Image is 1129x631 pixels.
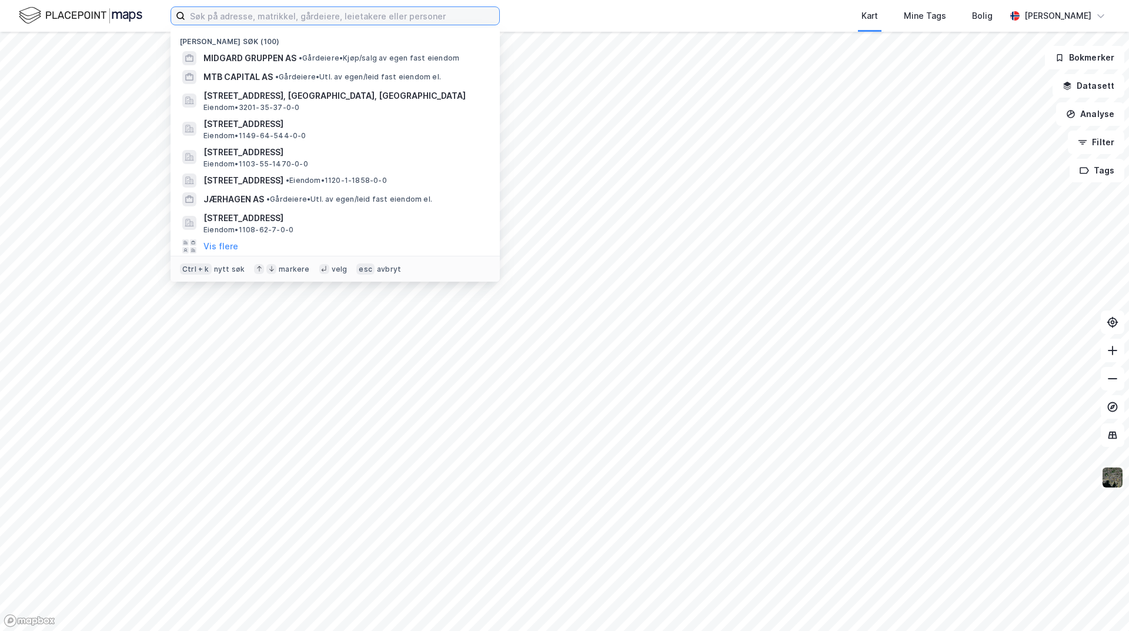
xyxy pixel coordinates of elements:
div: nytt søk [214,265,245,274]
div: Mine Tags [904,9,946,23]
div: Kart [861,9,878,23]
span: • [286,176,289,185]
span: • [299,54,302,62]
iframe: Chat Widget [1070,575,1129,631]
img: 9k= [1101,466,1124,489]
span: MTB CAPITAL AS [203,70,273,84]
a: Mapbox homepage [4,614,55,627]
button: Datasett [1053,74,1124,98]
button: Analyse [1056,102,1124,126]
div: esc [356,263,375,275]
div: markere [279,265,309,274]
span: JÆRHAGEN AS [203,192,264,206]
span: [STREET_ADDRESS] [203,173,283,188]
span: [STREET_ADDRESS] [203,117,486,131]
span: • [266,195,270,203]
div: Kontrollprogram for chat [1070,575,1129,631]
button: Tags [1070,159,1124,182]
span: Eiendom • 3201-35-37-0-0 [203,103,299,112]
span: Gårdeiere • Utl. av egen/leid fast eiendom el. [275,72,441,82]
span: [STREET_ADDRESS], [GEOGRAPHIC_DATA], [GEOGRAPHIC_DATA] [203,89,486,103]
span: Eiendom • 1120-1-1858-0-0 [286,176,387,185]
div: Bolig [972,9,993,23]
img: logo.f888ab2527a4732fd821a326f86c7f29.svg [19,5,142,26]
button: Filter [1068,131,1124,154]
div: avbryt [377,265,401,274]
span: MIDGARD GRUPPEN AS [203,51,296,65]
span: Gårdeiere • Utl. av egen/leid fast eiendom el. [266,195,432,204]
div: [PERSON_NAME] [1024,9,1091,23]
span: [STREET_ADDRESS] [203,211,486,225]
div: [PERSON_NAME] søk (100) [171,28,500,49]
div: velg [332,265,348,274]
span: Eiendom • 1103-55-1470-0-0 [203,159,308,169]
span: • [275,72,279,81]
button: Bokmerker [1045,46,1124,69]
div: Ctrl + k [180,263,212,275]
input: Søk på adresse, matrikkel, gårdeiere, leietakere eller personer [185,7,499,25]
span: Gårdeiere • Kjøp/salg av egen fast eiendom [299,54,459,63]
span: [STREET_ADDRESS] [203,145,486,159]
span: Eiendom • 1149-64-544-0-0 [203,131,306,141]
span: Eiendom • 1108-62-7-0-0 [203,225,293,235]
button: Vis flere [203,239,238,253]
